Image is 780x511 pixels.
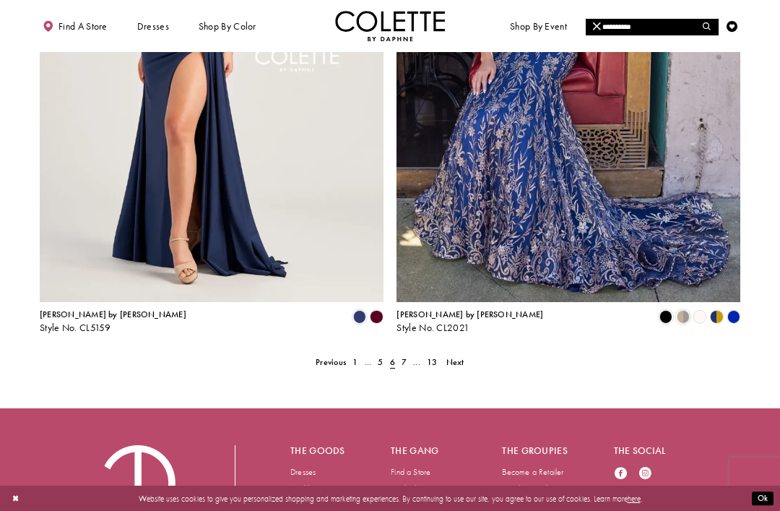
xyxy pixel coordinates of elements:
[659,310,672,323] i: Black
[586,19,718,35] div: Search form
[727,310,740,323] i: Royal Blue
[391,466,430,478] a: Find a Store
[390,356,395,368] span: 6
[752,491,773,505] button: Submit Dialog
[350,355,361,371] a: 1
[724,11,740,41] a: Check Wishlist
[199,21,256,32] span: Shop by color
[40,322,111,334] span: Style No. CL5159
[614,467,628,482] a: Visit our Facebook - Opens in new tab
[290,483,316,494] a: Wishlist
[352,356,357,368] span: 1
[502,483,547,494] a: Retailer Portal
[424,355,441,371] a: 13
[335,11,445,41] a: Visit Home Page
[391,483,432,494] a: Trunk Shows
[290,445,347,456] h5: The goods
[335,11,445,41] img: Colette by Daphne
[386,355,398,371] span: Current page
[134,11,172,41] span: Dresses
[413,356,420,368] span: ...
[40,11,110,41] a: Find a store
[370,310,383,323] i: Burgundy
[196,11,259,41] span: Shop by color
[40,310,186,333] div: Colette by Daphne Style No. CL5159
[594,11,676,41] a: Meet the designer
[79,491,701,505] p: Website uses cookies to give you personalized shopping and marketing experiences. By continuing t...
[443,355,467,371] a: Next Page
[586,19,607,35] button: Close Search
[396,309,543,320] span: [PERSON_NAME] by [PERSON_NAME]
[700,11,716,41] a: Toggle search
[58,21,108,32] span: Find a store
[391,445,459,456] h5: The gang
[710,310,723,323] i: Navy/Gold
[693,310,706,323] i: Diamond White
[696,19,718,35] button: Submit Search
[365,356,372,368] span: ...
[638,467,652,482] a: Visit our Instagram - Opens in new tab
[396,310,543,333] div: Colette by Daphne Style No. CL2021
[398,355,409,371] a: 7
[614,445,682,456] h5: The social
[290,466,316,478] a: Dresses
[510,21,567,32] span: Shop By Event
[586,19,717,35] input: Search
[427,356,437,368] span: 13
[446,356,464,368] span: Next
[396,322,469,334] span: Style No. CL2021
[502,445,570,456] h5: The groupies
[361,355,375,371] a: ...
[6,489,25,508] button: Close Dialog
[507,11,569,41] span: Shop By Event
[313,355,350,371] a: Prev Page
[628,493,641,503] a: here
[375,355,386,371] a: 5
[137,21,169,32] span: Dresses
[316,356,346,368] span: Previous
[353,310,366,323] i: Navy Blue
[40,309,186,320] span: [PERSON_NAME] by [PERSON_NAME]
[502,466,563,478] a: Become a Retailer
[402,356,407,368] span: 7
[410,355,424,371] a: ...
[378,356,383,368] span: 5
